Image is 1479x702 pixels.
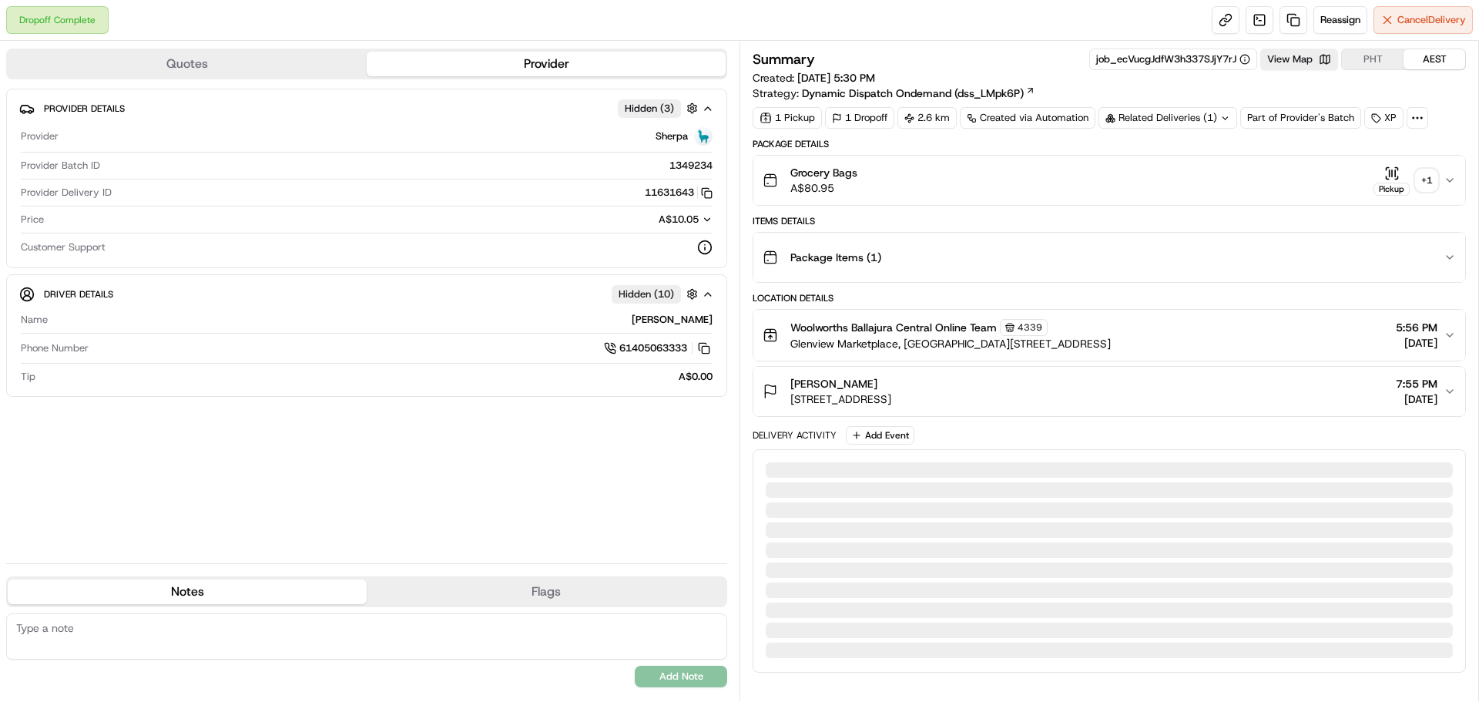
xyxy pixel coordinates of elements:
[659,213,699,226] span: A$10.05
[1364,107,1404,129] div: XP
[790,250,881,265] span: Package Items ( 1 )
[1373,6,1473,34] button: CancelDelivery
[753,86,1035,101] div: Strategy:
[753,70,875,86] span: Created:
[619,287,674,301] span: Hidden ( 10 )
[618,99,702,118] button: Hidden (3)
[802,86,1035,101] a: Dynamic Dispatch Ondemand (dss_LMpk6P)
[54,313,713,327] div: [PERSON_NAME]
[21,370,35,384] span: Tip
[753,367,1465,416] button: [PERSON_NAME][STREET_ADDRESS]7:55 PM[DATE]
[790,376,877,391] span: [PERSON_NAME]
[1373,166,1437,196] button: Pickup+1
[1416,170,1437,191] div: + 1
[790,336,1111,351] span: Glenview Marketplace, [GEOGRAPHIC_DATA][STREET_ADDRESS]
[1396,335,1437,351] span: [DATE]
[1396,376,1437,391] span: 7:55 PM
[790,320,997,335] span: Woolworths Ballajura Central Online Team
[1396,391,1437,407] span: [DATE]
[753,429,837,442] div: Delivery Activity
[656,129,688,143] span: Sherpa
[753,52,815,66] h3: Summary
[8,52,367,76] button: Quotes
[21,213,44,227] span: Price
[694,127,713,146] img: sherpa_logo.png
[1096,52,1250,66] button: job_ecVucgJdfW3h337SJjY7rJ
[8,579,367,604] button: Notes
[21,313,48,327] span: Name
[1260,49,1338,70] button: View Map
[612,284,702,304] button: Hidden (10)
[1320,13,1360,27] span: Reassign
[897,107,957,129] div: 2.6 km
[19,96,714,121] button: Provider DetailsHidden (3)
[790,391,891,407] span: [STREET_ADDRESS]
[604,340,713,357] a: 61405063333
[1342,49,1404,69] button: PHT
[44,102,125,115] span: Provider Details
[669,159,713,173] span: 1349234
[577,213,713,227] button: A$10.05
[21,129,59,143] span: Provider
[625,102,674,116] span: Hidden ( 3 )
[1373,183,1410,196] div: Pickup
[753,233,1465,282] button: Package Items (1)
[1397,13,1466,27] span: Cancel Delivery
[753,310,1465,361] button: Woolworths Ballajura Central Online Team4339Glenview Marketplace, [GEOGRAPHIC_DATA][STREET_ADDRES...
[619,341,687,355] span: 61405063333
[753,107,822,129] div: 1 Pickup
[797,71,875,85] span: [DATE] 5:30 PM
[753,156,1465,205] button: Grocery BagsA$80.95Pickup+1
[1404,49,1465,69] button: AEST
[790,165,857,180] span: Grocery Bags
[44,288,113,301] span: Driver Details
[1373,166,1410,196] button: Pickup
[21,159,100,173] span: Provider Batch ID
[367,579,726,604] button: Flags
[42,370,713,384] div: A$0.00
[645,186,713,200] button: 11631643
[21,186,112,200] span: Provider Delivery ID
[1313,6,1367,34] button: Reassign
[802,86,1024,101] span: Dynamic Dispatch Ondemand (dss_LMpk6P)
[825,107,894,129] div: 1 Dropoff
[21,341,89,355] span: Phone Number
[1098,107,1237,129] div: Related Deliveries (1)
[21,240,106,254] span: Customer Support
[367,52,726,76] button: Provider
[1396,320,1437,335] span: 5:56 PM
[790,180,857,196] span: A$80.95
[753,292,1466,304] div: Location Details
[1018,321,1042,334] span: 4339
[960,107,1095,129] a: Created via Automation
[753,138,1466,150] div: Package Details
[19,281,714,307] button: Driver DetailsHidden (10)
[846,426,914,445] button: Add Event
[753,215,1466,227] div: Items Details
